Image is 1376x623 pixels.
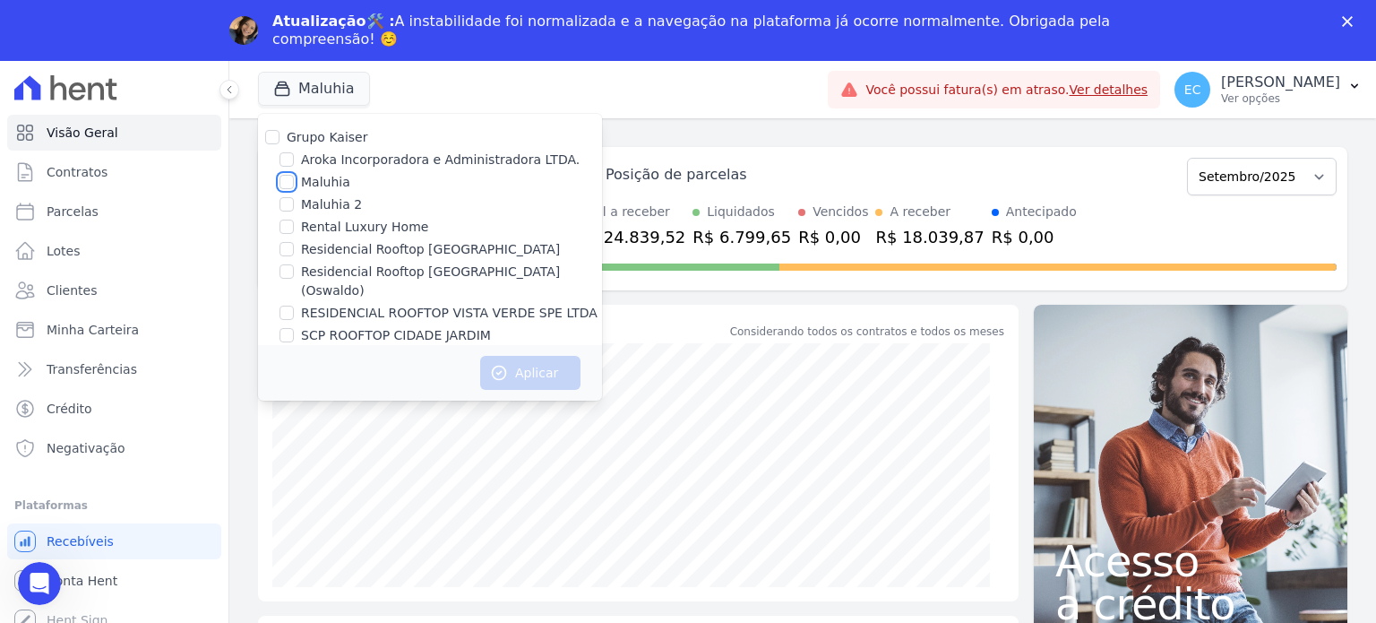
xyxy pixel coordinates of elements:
[14,495,214,516] div: Plataformas
[7,312,221,348] a: Minha Carteira
[875,225,984,249] div: R$ 18.039,87
[577,225,685,249] div: R$ 24.839,52
[301,218,428,237] label: Rental Luxury Home
[301,151,580,169] label: Aroka Incorporadora e Administradora LTDA.
[7,233,221,269] a: Lotes
[301,326,491,345] label: SCP ROOFTOP CIDADE JARDIM
[301,195,362,214] label: Maluhia 2
[47,439,125,457] span: Negativação
[301,173,350,192] label: Maluhia
[1342,16,1360,27] div: Fechar
[707,203,775,221] div: Liquidados
[7,115,221,151] a: Visão Geral
[7,351,221,387] a: Transferências
[272,13,395,30] b: Atualização🛠️ :
[1184,83,1201,96] span: EC
[18,562,61,605] iframe: Intercom live chat
[890,203,950,221] div: A receber
[7,430,221,466] a: Negativação
[1160,65,1376,115] button: EC [PERSON_NAME] Ver opções
[47,281,97,299] span: Clientes
[301,240,560,259] label: Residencial Rooftop [GEOGRAPHIC_DATA]
[301,263,602,300] label: Residencial Rooftop [GEOGRAPHIC_DATA] (Oswaldo)
[287,130,367,144] label: Grupo Kaiser
[865,81,1148,100] span: Você possui fatura(s) em atraso.
[47,532,114,550] span: Recebíveis
[798,225,868,249] div: R$ 0,00
[47,242,81,260] span: Lotes
[258,72,370,106] button: Maluhia
[7,194,221,229] a: Parcelas
[272,13,1118,48] div: A instabilidade foi normalizada e a navegação na plataforma já ocorre normalmente. Obrigada pela ...
[7,154,221,190] a: Contratos
[7,273,221,308] a: Clientes
[813,203,868,221] div: Vencidos
[7,391,221,427] a: Crédito
[47,400,92,418] span: Crédito
[1055,540,1326,583] span: Acesso
[47,321,139,339] span: Minha Carteira
[606,164,747,186] div: Posição de parcelas
[7,563,221,599] a: Conta Hent
[47,163,107,181] span: Contratos
[1221,74,1340,91] p: [PERSON_NAME]
[480,356,580,390] button: Aplicar
[7,523,221,559] a: Recebíveis
[229,16,258,45] img: Profile image for Adriane
[301,304,598,323] label: RESIDENCIAL ROOFTOP VISTA VERDE SPE LTDA
[1006,203,1077,221] div: Antecipado
[47,124,118,142] span: Visão Geral
[47,203,99,221] span: Parcelas
[1070,82,1148,97] a: Ver detalhes
[992,225,1077,249] div: R$ 0,00
[1221,91,1340,106] p: Ver opções
[47,572,117,590] span: Conta Hent
[47,360,137,378] span: Transferências
[730,324,1004,340] div: Considerando todos os contratos e todos os meses
[692,225,791,249] div: R$ 6.799,65
[577,203,685,221] div: Total a receber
